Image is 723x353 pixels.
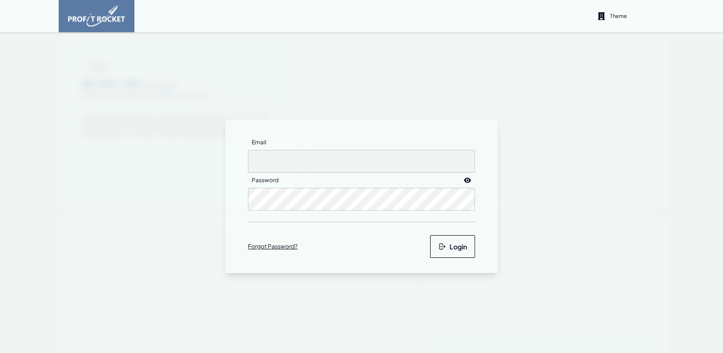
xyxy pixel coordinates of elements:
button: Login [430,235,475,258]
a: Forgot Password? [248,243,298,250]
label: Password [248,173,282,188]
label: Email [248,135,270,150]
img: image [68,6,125,26]
p: Theme [610,12,627,19]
